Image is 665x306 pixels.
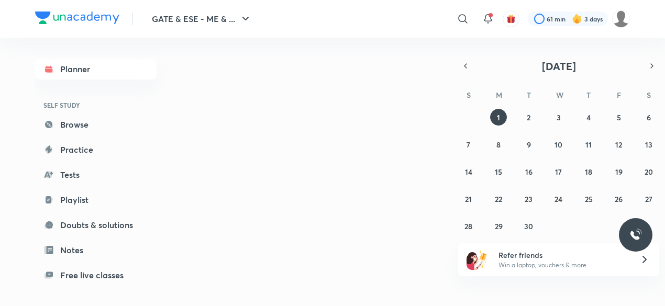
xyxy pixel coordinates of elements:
abbr: Monday [496,90,502,100]
abbr: September 7, 2025 [467,140,470,150]
abbr: September 23, 2025 [525,194,533,204]
button: September 17, 2025 [550,163,567,180]
abbr: September 27, 2025 [645,194,652,204]
abbr: September 20, 2025 [645,167,653,177]
button: September 15, 2025 [490,163,507,180]
abbr: September 15, 2025 [495,167,502,177]
img: Company Logo [35,12,119,24]
h6: Refer friends [498,250,627,260]
abbr: September 14, 2025 [465,167,472,177]
button: September 1, 2025 [490,109,507,126]
button: September 9, 2025 [520,136,537,153]
abbr: September 30, 2025 [524,221,533,231]
button: September 24, 2025 [550,190,567,207]
a: Practice [35,139,157,160]
a: Tests [35,164,157,185]
abbr: Saturday [647,90,651,100]
img: avatar [506,14,516,24]
abbr: September 19, 2025 [615,167,623,177]
button: September 12, 2025 [611,136,627,153]
img: referral [467,249,487,270]
abbr: September 2, 2025 [527,112,530,122]
button: avatar [503,10,519,27]
abbr: September 11, 2025 [585,140,592,150]
img: Gungun [612,10,630,28]
button: September 16, 2025 [520,163,537,180]
button: GATE & ESE - ME & ... [146,8,258,29]
a: Company Logo [35,12,119,27]
img: streak [572,14,582,24]
abbr: September 17, 2025 [555,167,562,177]
abbr: September 24, 2025 [555,194,562,204]
a: Doubts & solutions [35,214,157,235]
abbr: September 3, 2025 [557,112,561,122]
span: [DATE] [542,59,576,73]
abbr: Thursday [586,90,591,100]
a: Playlist [35,189,157,210]
abbr: September 18, 2025 [585,167,592,177]
abbr: September 26, 2025 [615,194,623,204]
button: September 5, 2025 [611,109,627,126]
button: September 11, 2025 [580,136,597,153]
button: September 30, 2025 [520,218,537,234]
button: September 20, 2025 [640,163,657,180]
abbr: Sunday [467,90,471,100]
abbr: September 5, 2025 [617,112,621,122]
button: September 13, 2025 [640,136,657,153]
button: September 18, 2025 [580,163,597,180]
button: September 4, 2025 [580,109,597,126]
button: September 7, 2025 [460,136,477,153]
abbr: Friday [617,90,621,100]
button: September 19, 2025 [611,163,627,180]
abbr: September 16, 2025 [525,167,533,177]
abbr: September 4, 2025 [586,112,591,122]
button: September 14, 2025 [460,163,477,180]
abbr: September 9, 2025 [527,140,531,150]
abbr: September 22, 2025 [495,194,502,204]
abbr: September 21, 2025 [465,194,472,204]
button: [DATE] [473,59,645,73]
abbr: September 25, 2025 [585,194,593,204]
button: September 22, 2025 [490,190,507,207]
abbr: September 6, 2025 [647,112,651,122]
abbr: September 28, 2025 [464,221,472,231]
a: Planner [35,59,157,80]
p: Win a laptop, vouchers & more [498,260,627,270]
button: September 29, 2025 [490,218,507,234]
abbr: September 13, 2025 [645,140,652,150]
button: September 8, 2025 [490,136,507,153]
a: Free live classes [35,265,157,286]
abbr: September 29, 2025 [495,221,503,231]
abbr: Wednesday [556,90,563,100]
button: September 28, 2025 [460,218,477,234]
a: Browse [35,114,157,135]
abbr: September 12, 2025 [615,140,622,150]
button: September 10, 2025 [550,136,567,153]
abbr: September 1, 2025 [497,112,500,122]
button: September 23, 2025 [520,190,537,207]
abbr: September 10, 2025 [555,140,562,150]
h6: SELF STUDY [35,96,157,114]
abbr: September 8, 2025 [496,140,501,150]
button: September 3, 2025 [550,109,567,126]
a: Notes [35,240,157,260]
button: September 6, 2025 [640,109,657,126]
abbr: Tuesday [527,90,531,100]
img: ttu [629,229,642,241]
button: September 21, 2025 [460,190,477,207]
button: September 27, 2025 [640,190,657,207]
button: September 26, 2025 [611,190,627,207]
button: September 25, 2025 [580,190,597,207]
button: September 2, 2025 [520,109,537,126]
